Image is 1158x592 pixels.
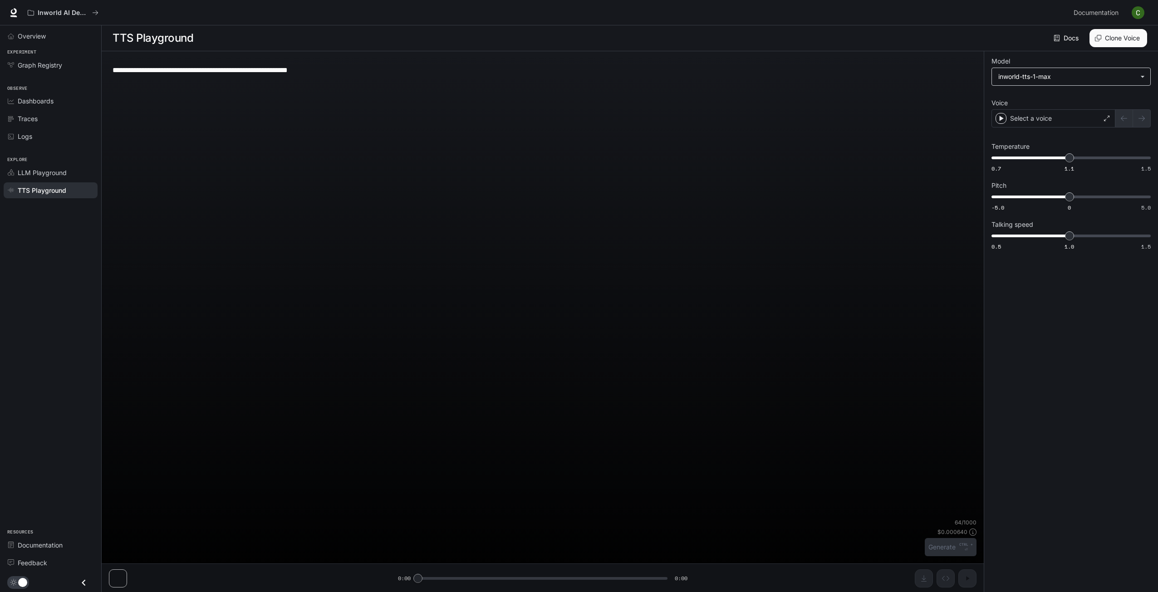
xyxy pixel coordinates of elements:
div: inworld-tts-1-max [992,68,1150,85]
a: Logs [4,128,98,144]
p: Voice [991,100,1008,106]
p: Inworld AI Demos [38,9,88,17]
span: 0 [1068,204,1071,211]
span: 1.1 [1065,165,1074,172]
a: Traces [4,111,98,127]
h1: TTS Playground [113,29,193,47]
span: 1.0 [1065,243,1074,250]
button: Clone Voice [1089,29,1147,47]
span: 1.5 [1141,165,1151,172]
span: 0.5 [991,243,1001,250]
span: LLM Playground [18,168,67,177]
div: inworld-tts-1-max [998,72,1136,81]
span: 0.7 [991,165,1001,172]
span: Documentation [1074,7,1119,19]
a: TTS Playground [4,182,98,198]
span: Traces [18,114,38,123]
button: Close drawer [74,573,94,592]
a: Docs [1052,29,1082,47]
a: Feedback [4,555,98,571]
span: Dark mode toggle [18,577,27,587]
span: TTS Playground [18,186,66,195]
p: 64 / 1000 [955,519,976,526]
a: Documentation [1070,4,1125,22]
span: Dashboards [18,96,54,106]
span: Logs [18,132,32,141]
img: User avatar [1132,6,1144,19]
span: -5.0 [991,204,1004,211]
p: Temperature [991,143,1030,150]
a: LLM Playground [4,165,98,181]
p: Talking speed [991,221,1033,228]
span: Feedback [18,558,47,568]
span: Documentation [18,540,63,550]
span: Graph Registry [18,60,62,70]
p: Select a voice [1010,114,1052,123]
span: 1.5 [1141,243,1151,250]
button: User avatar [1129,4,1147,22]
p: Pitch [991,182,1006,189]
p: $ 0.000640 [937,528,967,536]
a: Overview [4,28,98,44]
a: Graph Registry [4,57,98,73]
button: All workspaces [24,4,103,22]
span: 5.0 [1141,204,1151,211]
a: Documentation [4,537,98,553]
span: Overview [18,31,46,41]
p: Model [991,58,1010,64]
a: Dashboards [4,93,98,109]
